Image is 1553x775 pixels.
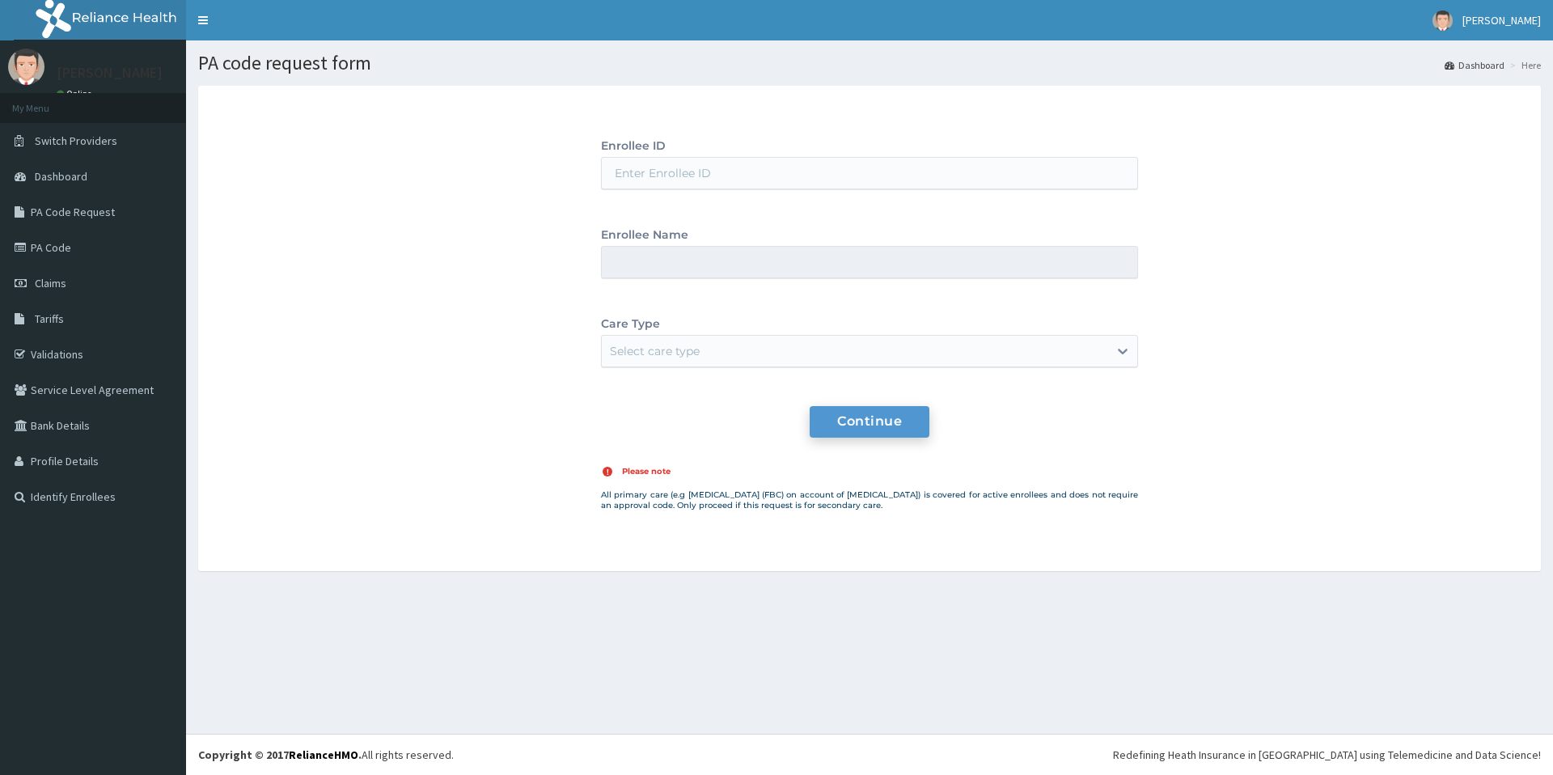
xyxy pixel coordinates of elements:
[601,490,1138,510] p: All primary care (e.g [MEDICAL_DATA] (FBC) on account of [MEDICAL_DATA]) is covered for active en...
[610,343,700,359] div: Select care type
[1432,11,1453,31] img: User Image
[810,406,929,438] button: Continue
[601,228,1138,242] label: Enrollee Name
[198,747,362,762] strong: Copyright © 2017 .
[35,169,87,184] span: Dashboard
[1462,13,1541,28] span: [PERSON_NAME]
[57,66,163,80] p: [PERSON_NAME]
[35,276,66,290] span: Claims
[186,734,1553,775] footer: All rights reserved.
[35,133,117,148] span: Switch Providers
[35,311,64,326] span: Tariffs
[1113,747,1541,763] div: Redefining Heath Insurance in [GEOGRAPHIC_DATA] using Telemedicine and Data Science!
[601,139,1138,153] label: Enrollee ID
[57,88,95,100] a: Online
[1506,58,1541,72] li: Here
[601,157,1138,189] input: Enter Enrollee ID
[603,467,612,476] span: !
[622,466,671,477] span: Please note
[289,747,358,762] a: RelianceHMO
[601,317,1138,331] label: Care Type
[198,53,1541,74] h1: PA code request form
[8,49,44,85] img: User Image
[1445,58,1504,72] a: Dashboard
